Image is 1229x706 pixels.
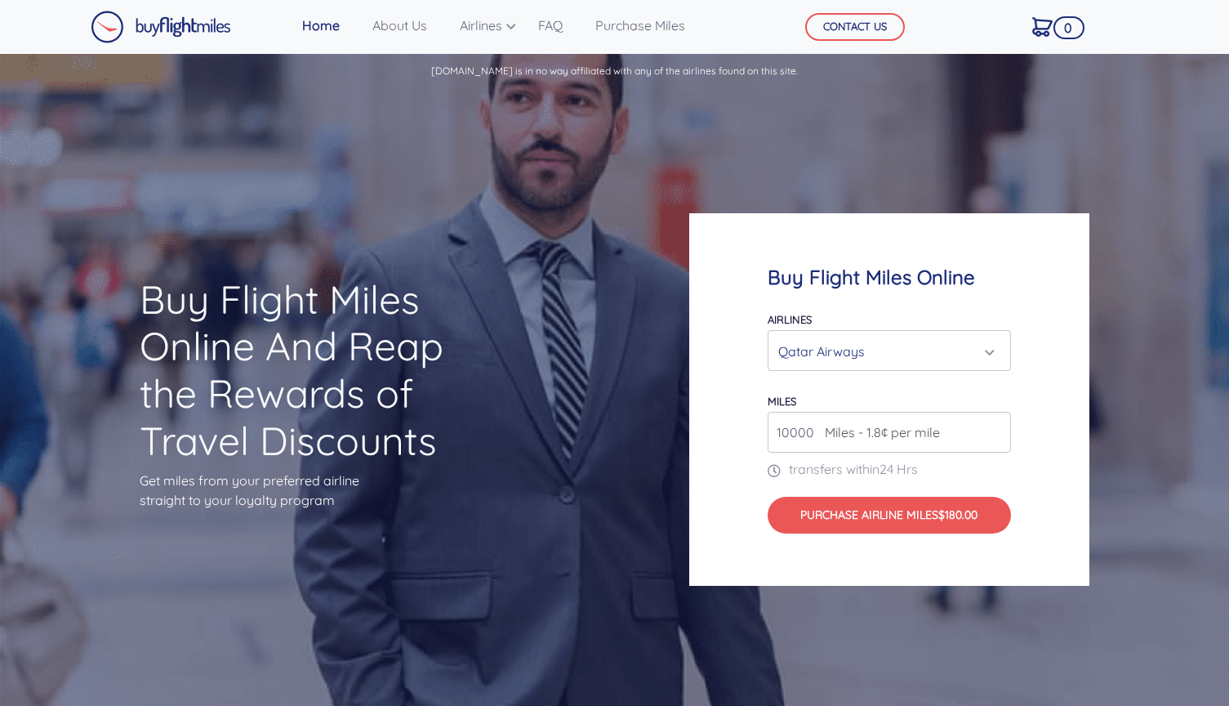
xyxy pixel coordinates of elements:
[938,507,977,522] span: $180.00
[768,330,1011,371] button: Qatar Airways
[768,313,812,326] label: Airlines
[1026,9,1059,43] a: 0
[296,9,346,42] a: Home
[589,9,692,42] a: Purchase Miles
[768,459,1011,479] p: transfers within
[768,497,1011,534] button: Purchase Airline Miles$180.00
[768,266,1011,289] h4: Buy Flight Miles Online
[366,9,434,42] a: About Us
[453,9,512,42] a: Airlines
[879,461,918,477] span: 24 Hrs
[140,471,474,510] p: Get miles from your preferred airline straight to your loyalty program
[140,276,474,464] h1: Buy Flight Miles Online And Reap the Rewards of Travel Discounts
[778,336,991,367] div: Qatar Airways
[768,395,796,408] label: miles
[91,7,231,47] a: Buy Flight Miles Logo
[532,9,569,42] a: FAQ
[805,13,905,41] button: CONTACT US
[817,422,940,442] span: Miles - 1.8¢ per mile
[1032,17,1053,37] img: Cart
[91,11,231,43] img: Buy Flight Miles Logo
[1053,16,1084,39] span: 0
